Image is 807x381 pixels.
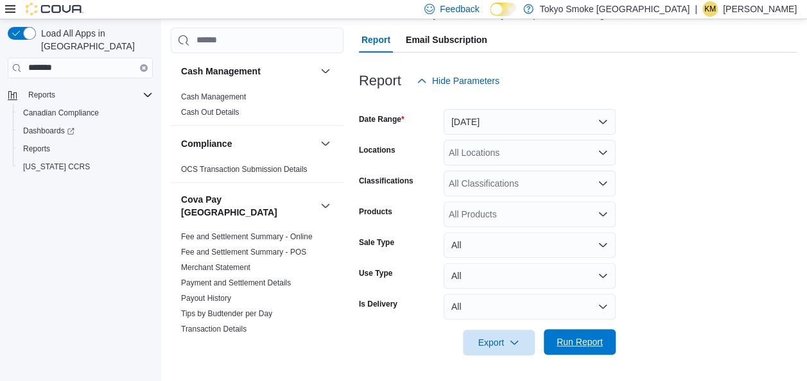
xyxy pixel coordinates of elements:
[471,330,527,355] span: Export
[140,64,148,72] button: Clear input
[26,3,83,15] img: Cova
[18,141,153,157] span: Reports
[359,145,395,155] label: Locations
[444,232,616,258] button: All
[723,1,797,17] p: [PERSON_NAME]
[181,232,313,242] span: Fee and Settlement Summary - Online
[463,330,535,355] button: Export
[181,325,247,334] a: Transaction Details
[171,89,343,125] div: Cash Management
[359,207,392,217] label: Products
[18,123,153,139] span: Dashboards
[3,86,158,104] button: Reports
[444,263,616,289] button: All
[8,81,153,209] nav: Complex example
[181,65,261,78] h3: Cash Management
[318,198,333,214] button: Cova Pay [GEOGRAPHIC_DATA]
[181,263,250,272] a: Merchant Statement
[181,309,272,318] a: Tips by Budtender per Day
[444,294,616,319] button: All
[23,144,50,154] span: Reports
[18,105,153,121] span: Canadian Compliance
[412,68,505,94] button: Hide Parameters
[181,248,306,257] a: Fee and Settlement Summary - POS
[23,126,74,136] span: Dashboards
[181,65,315,78] button: Cash Management
[181,165,308,174] a: OCS Transaction Submission Details
[23,87,60,103] button: Reports
[181,262,250,273] span: Merchant Statement
[181,92,246,101] a: Cash Management
[444,109,616,135] button: [DATE]
[28,90,55,100] span: Reports
[181,278,291,287] a: Payment and Settlement Details
[18,105,104,121] a: Canadian Compliance
[23,108,99,118] span: Canadian Compliance
[181,232,313,241] a: Fee and Settlement Summary - Online
[181,324,247,334] span: Transaction Details
[406,27,487,53] span: Email Subscription
[13,104,158,122] button: Canadian Compliance
[13,140,158,158] button: Reports
[23,162,90,172] span: [US_STATE] CCRS
[359,114,404,124] label: Date Range
[704,1,716,17] span: KM
[181,293,231,303] span: Payout History
[359,73,401,89] h3: Report
[318,136,333,151] button: Compliance
[702,1,718,17] div: Krista Maitland
[23,87,153,103] span: Reports
[171,229,343,342] div: Cova Pay [GEOGRAPHIC_DATA]
[359,299,397,309] label: Is Delivery
[181,92,246,102] span: Cash Management
[359,268,392,278] label: Use Type
[181,107,239,117] span: Cash Out Details
[557,335,603,348] span: Run Report
[181,294,231,303] a: Payout History
[18,141,55,157] a: Reports
[18,159,95,174] a: [US_STATE] CCRS
[181,164,308,174] span: OCS Transaction Submission Details
[36,27,153,53] span: Load All Apps in [GEOGRAPHIC_DATA]
[181,247,306,257] span: Fee and Settlement Summary - POS
[181,137,232,150] h3: Compliance
[18,123,80,139] a: Dashboards
[181,193,315,219] button: Cova Pay [GEOGRAPHIC_DATA]
[359,237,394,248] label: Sale Type
[181,137,315,150] button: Compliance
[18,159,153,174] span: Washington CCRS
[171,162,343,182] div: Compliance
[695,1,697,17] p: |
[181,309,272,319] span: Tips by Budtender per Day
[544,329,616,355] button: Run Report
[598,178,608,189] button: Open list of options
[359,176,413,186] label: Classifications
[598,209,608,219] button: Open list of options
[540,1,690,17] p: Tokyo Smoke [GEOGRAPHIC_DATA]
[13,122,158,140] a: Dashboards
[432,74,499,87] span: Hide Parameters
[361,27,390,53] span: Report
[181,108,239,117] a: Cash Out Details
[13,158,158,176] button: [US_STATE] CCRS
[181,278,291,288] span: Payment and Settlement Details
[318,63,333,79] button: Cash Management
[440,3,479,15] span: Feedback
[490,3,517,16] input: Dark Mode
[598,148,608,158] button: Open list of options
